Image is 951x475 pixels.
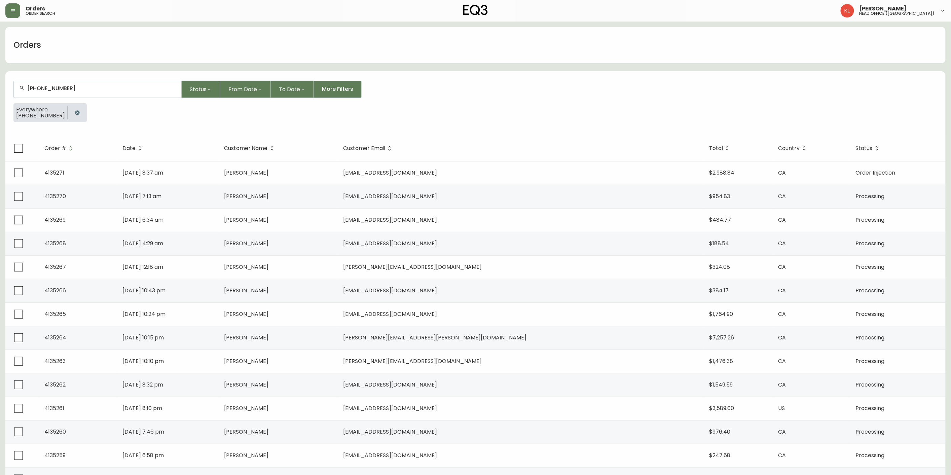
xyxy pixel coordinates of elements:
[224,146,268,150] span: Customer Name
[709,381,733,389] span: $1,549.59
[343,357,482,365] span: [PERSON_NAME][EMAIL_ADDRESS][DOMAIN_NAME]
[122,381,163,389] span: [DATE] 8:32 pm
[224,428,269,436] span: [PERSON_NAME]
[856,428,885,436] span: Processing
[343,451,437,459] span: [EMAIL_ADDRESS][DOMAIN_NAME]
[778,451,786,459] span: CA
[314,81,362,98] button: More Filters
[856,357,885,365] span: Processing
[709,451,730,459] span: $247.68
[856,287,885,294] span: Processing
[343,428,437,436] span: [EMAIL_ADDRESS][DOMAIN_NAME]
[709,428,730,436] span: $976.40
[122,146,136,150] span: Date
[709,146,723,150] span: Total
[778,334,786,341] span: CA
[26,11,55,15] h5: order search
[44,216,66,224] span: 4135269
[224,240,269,247] span: [PERSON_NAME]
[190,85,207,94] span: Status
[182,81,220,98] button: Status
[279,85,300,94] span: To Date
[322,85,353,93] span: More Filters
[44,263,66,271] span: 4135267
[224,216,269,224] span: [PERSON_NAME]
[44,145,75,151] span: Order #
[44,451,66,459] span: 4135259
[343,216,437,224] span: [EMAIL_ADDRESS][DOMAIN_NAME]
[122,216,163,224] span: [DATE] 6:34 am
[709,287,729,294] span: $384.17
[224,404,269,412] span: [PERSON_NAME]
[709,310,733,318] span: $1,764.90
[343,240,437,247] span: [EMAIL_ADDRESS][DOMAIN_NAME]
[856,451,885,459] span: Processing
[709,192,730,200] span: $954.83
[16,107,65,113] span: Everywhere
[16,113,65,119] span: [PHONE_NUMBER]
[841,4,854,17] img: 2c0c8aa7421344cf0398c7f872b772b5
[856,310,885,318] span: Processing
[44,169,64,177] span: 4135271
[709,357,733,365] span: $1,476.38
[709,263,730,271] span: $324.08
[778,216,786,224] span: CA
[44,428,66,436] span: 4135260
[224,451,269,459] span: [PERSON_NAME]
[44,357,66,365] span: 4135263
[778,146,800,150] span: Country
[778,263,786,271] span: CA
[343,146,385,150] span: Customer Email
[224,145,277,151] span: Customer Name
[44,334,66,341] span: 4135264
[224,169,269,177] span: [PERSON_NAME]
[778,428,786,436] span: CA
[859,11,935,15] h5: head office ([GEOGRAPHIC_DATA])
[122,145,144,151] span: Date
[122,240,163,247] span: [DATE] 4:29 am
[343,287,437,294] span: [EMAIL_ADDRESS][DOMAIN_NAME]
[778,310,786,318] span: CA
[271,81,314,98] button: To Date
[859,6,907,11] span: [PERSON_NAME]
[122,428,164,436] span: [DATE] 7:46 pm
[224,334,269,341] span: [PERSON_NAME]
[224,263,269,271] span: [PERSON_NAME]
[856,240,885,247] span: Processing
[856,381,885,389] span: Processing
[224,287,269,294] span: [PERSON_NAME]
[122,263,163,271] span: [DATE] 12:18 am
[122,169,163,177] span: [DATE] 8:37 am
[709,169,734,177] span: $2,988.84
[27,85,176,92] input: Search
[709,404,734,412] span: $3,589.00
[778,357,786,365] span: CA
[44,192,66,200] span: 4135270
[343,334,526,341] span: [PERSON_NAME][EMAIL_ADDRESS][PERSON_NAME][DOMAIN_NAME]
[224,192,269,200] span: [PERSON_NAME]
[343,381,437,389] span: [EMAIL_ADDRESS][DOMAIN_NAME]
[44,240,66,247] span: 4135268
[856,145,881,151] span: Status
[26,6,45,11] span: Orders
[224,381,269,389] span: [PERSON_NAME]
[44,310,66,318] span: 4135265
[343,145,394,151] span: Customer Email
[122,287,166,294] span: [DATE] 10:43 pm
[122,404,162,412] span: [DATE] 8:10 pm
[856,263,885,271] span: Processing
[778,404,785,412] span: US
[224,357,269,365] span: [PERSON_NAME]
[122,310,166,318] span: [DATE] 10:24 pm
[44,146,66,150] span: Order #
[778,240,786,247] span: CA
[856,404,885,412] span: Processing
[224,310,269,318] span: [PERSON_NAME]
[343,263,482,271] span: [PERSON_NAME][EMAIL_ADDRESS][DOMAIN_NAME]
[122,451,164,459] span: [DATE] 6:58 pm
[778,381,786,389] span: CA
[856,216,885,224] span: Processing
[856,146,873,150] span: Status
[13,39,41,51] h1: Orders
[343,192,437,200] span: [EMAIL_ADDRESS][DOMAIN_NAME]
